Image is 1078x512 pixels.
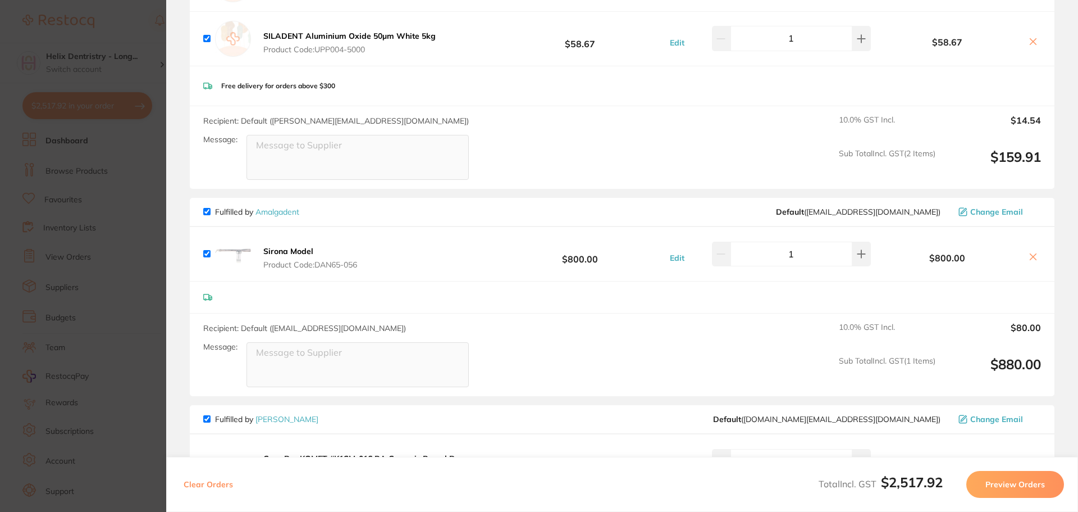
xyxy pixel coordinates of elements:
[203,342,237,352] label: Message:
[881,474,943,491] b: $2,517.92
[839,115,935,140] span: 10.0 % GST Incl.
[944,115,1041,140] output: $14.54
[203,323,406,333] span: Recipient: Default ( [EMAIL_ADDRESS][DOMAIN_NAME] )
[666,253,688,263] button: Edit
[944,323,1041,347] output: $80.00
[203,135,237,144] label: Message:
[776,207,940,216] span: info@amalgadent.com.au
[203,116,469,126] span: Recipient: Default ( [PERSON_NAME][EMAIL_ADDRESS][DOMAIN_NAME] )
[966,471,1064,498] button: Preview Orders
[874,37,1021,47] b: $58.67
[215,443,251,479] img: bDl1eGR0Zw
[496,28,664,49] b: $58.67
[263,454,463,464] b: Cera Bur KOMET #K1SM-016 RA Ceramic Round Bur
[263,31,436,41] b: SILADENT Aluminium Oxide 50µm White 5kg
[839,149,935,180] span: Sub Total Incl. GST ( 2 Items)
[839,323,935,347] span: 10.0 % GST Incl.
[215,415,318,424] p: Fulfilled by
[955,414,1041,424] button: Change Email
[221,82,335,90] p: Free delivery for orders above $300
[955,207,1041,217] button: Change Email
[255,414,318,424] a: [PERSON_NAME]
[263,260,357,269] span: Product Code: DAN65-056
[970,207,1023,216] span: Change Email
[263,246,313,256] b: Sirona Model
[970,415,1023,424] span: Change Email
[713,415,940,424] span: customer.care@henryschein.com.au
[215,236,251,272] img: ZTI3OGZwdg
[496,244,664,265] b: $800.00
[819,478,943,490] span: Total Incl. GST
[260,31,439,55] button: SILADENT Aluminium Oxide 50µm White 5kg Product Code:UPP004-5000
[180,471,236,498] button: Clear Orders
[874,253,1021,263] b: $800.00
[260,246,360,270] button: Sirona Model Product Code:DAN65-056
[496,451,664,472] b: $49.09
[263,45,436,54] span: Product Code: UPP004-5000
[260,454,466,477] button: Cera Bur KOMET #K1SM-016 RA Ceramic Round Bur Product Code:K-K1SM204016
[839,356,935,387] span: Sub Total Incl. GST ( 1 Items)
[944,149,1041,180] output: $159.91
[713,414,741,424] b: Default
[666,38,688,48] button: Edit
[776,207,804,217] b: Default
[944,356,1041,387] output: $880.00
[215,207,299,216] p: Fulfilled by
[215,21,251,57] img: empty.jpg
[255,207,299,217] a: Amalgadent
